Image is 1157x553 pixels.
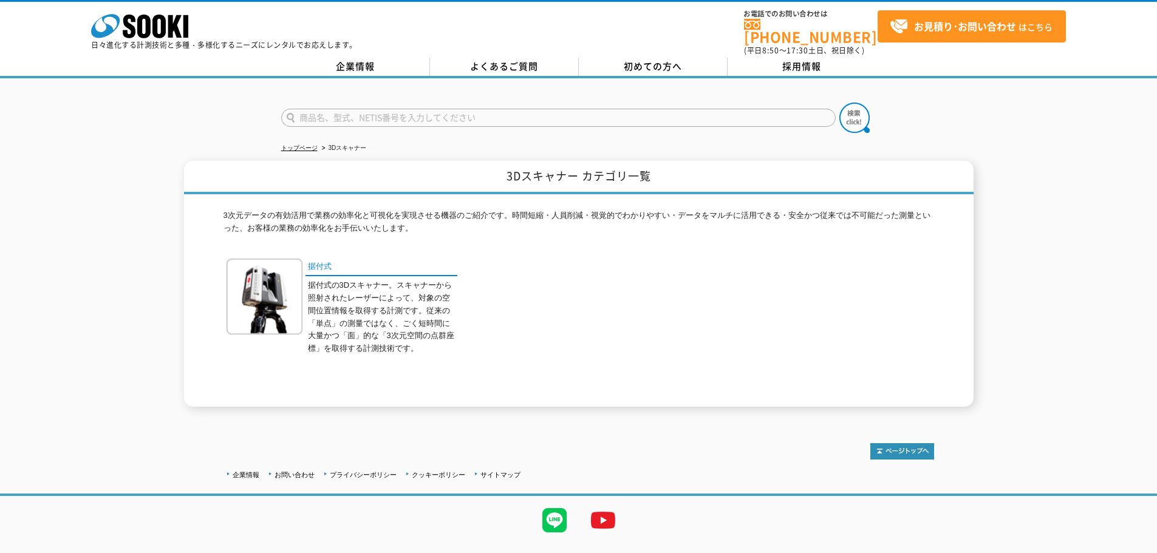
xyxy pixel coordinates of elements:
[184,161,974,194] h1: 3Dスキャナー カテゴリ一覧
[233,471,259,478] a: 企業情報
[330,471,397,478] a: プライバシーポリシー
[308,279,457,355] p: 据付式の3Dスキャナー。スキャナーから照射されたレーザーによって、対象の空間位置情報を取得する計測です。従来の「単点」の測量ではなく、ごく短時間に大量かつ「面」的な「3次元空間の点群座標」を取得...
[281,109,836,127] input: 商品名、型式、NETIS番号を入力してください
[744,10,878,18] span: お電話でのお問い合わせは
[430,58,579,76] a: よくあるご質問
[275,471,315,478] a: お問い合わせ
[579,496,627,545] img: YouTube
[480,471,520,478] a: サイトマップ
[579,58,728,76] a: 初めての方へ
[227,259,302,334] img: 据付式
[744,19,878,44] a: [PHONE_NUMBER]
[281,58,430,76] a: 企業情報
[762,45,779,56] span: 8:50
[744,45,864,56] span: (平日 ～ 土日、祝日除く)
[319,142,367,155] li: 3Dスキャナー
[728,58,876,76] a: 採用情報
[878,10,1066,42] a: お見積り･お問い合わせはこちら
[305,259,457,276] a: 据付式
[530,496,579,545] img: LINE
[91,41,357,49] p: 日々進化する計測技術と多種・多様化するニーズにレンタルでお応えします。
[839,103,870,133] img: btn_search.png
[870,443,934,460] img: トップページへ
[890,18,1053,36] span: はこちら
[914,19,1016,33] strong: お見積り･お問い合わせ
[281,144,318,151] a: トップページ
[787,45,808,56] span: 17:30
[224,209,934,241] p: 3次元データの有効活用で業務の効率化と可視化を実現させる機器のご紹介です。時間短縮・人員削減・視覚的でわかりやすい・データをマルチに活用できる・安全かつ従来では不可能だった測量といった、お客様の...
[624,59,682,73] span: 初めての方へ
[412,471,465,478] a: クッキーポリシー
